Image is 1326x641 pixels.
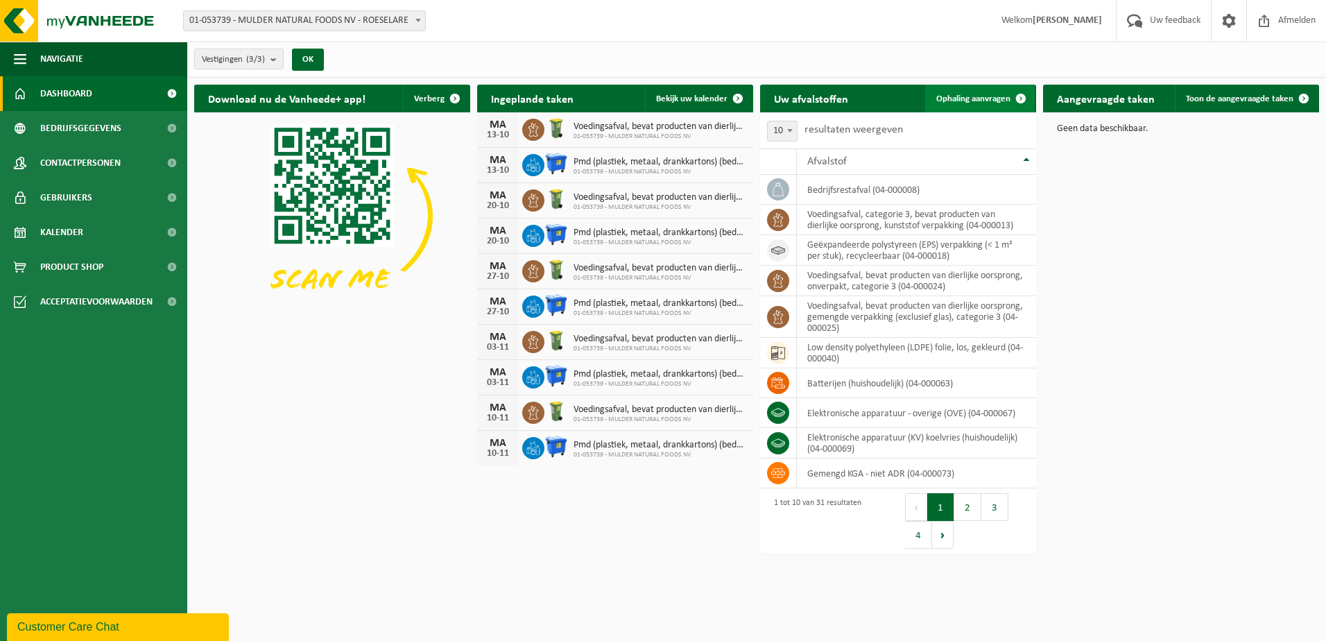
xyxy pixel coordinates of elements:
[574,345,746,353] span: 01-053739 - MULDER NATURAL FOODS NV
[797,175,1036,205] td: bedrijfsrestafval (04-000008)
[40,76,92,111] span: Dashboard
[797,368,1036,398] td: batterijen (huishoudelijk) (04-000063)
[40,250,103,284] span: Product Shop
[905,521,932,549] button: 4
[954,493,981,521] button: 2
[40,284,153,319] span: Acceptatievoorwaarden
[194,112,470,320] img: Download de VHEPlus App
[797,428,1036,459] td: elektronische apparatuur (KV) koelvries (huishoudelijk) (04-000069)
[484,449,512,459] div: 10-11
[936,94,1010,103] span: Ophaling aanvragen
[183,10,426,31] span: 01-053739 - MULDER NATURAL FOODS NV - ROESELARE
[797,398,1036,428] td: elektronische apparatuur - overige (OVE) (04-000067)
[246,55,265,64] count: (3/3)
[202,49,265,70] span: Vestigingen
[767,492,861,550] div: 1 tot 10 van 31 resultaten
[484,307,512,317] div: 27-10
[484,402,512,413] div: MA
[544,117,568,140] img: WB-0140-HPE-GN-50
[484,261,512,272] div: MA
[574,228,746,239] span: Pmd (plastiek, metaal, drankkartons) (bedrijven)
[40,146,121,180] span: Contactpersonen
[403,85,469,112] button: Verberg
[292,49,324,71] button: OK
[544,223,568,246] img: WB-1100-HPE-BE-01
[574,263,746,274] span: Voedingsafval, bevat producten van dierlijke oorsprong, onverpakt, categorie 3
[1186,94,1293,103] span: Toon de aangevraagde taken
[484,119,512,130] div: MA
[574,168,746,176] span: 01-053739 - MULDER NATURAL FOODS NV
[574,334,746,345] span: Voedingsafval, bevat producten van dierlijke oorsprong, onverpakt, categorie 3
[905,493,927,521] button: Previous
[7,610,232,641] iframe: chat widget
[544,187,568,211] img: WB-0140-HPE-GN-50
[574,369,746,380] span: Pmd (plastiek, metaal, drankkartons) (bedrijven)
[797,235,1036,266] td: geëxpandeerde polystyreen (EPS) verpakking (< 1 m² per stuk), recycleerbaar (04-000018)
[484,272,512,282] div: 27-10
[574,133,746,141] span: 01-053739 - MULDER NATURAL FOODS NV
[484,201,512,211] div: 20-10
[484,237,512,246] div: 20-10
[544,364,568,388] img: WB-1100-HPE-BE-01
[484,190,512,201] div: MA
[40,111,121,146] span: Bedrijfsgegevens
[484,343,512,352] div: 03-11
[574,440,746,451] span: Pmd (plastiek, metaal, drankkartons) (bedrijven)
[1057,124,1305,134] p: Geen data beschikbaar.
[484,130,512,140] div: 13-10
[804,124,903,135] label: resultaten weergeven
[544,258,568,282] img: WB-0140-HPE-GN-50
[194,85,379,112] h2: Download nu de Vanheede+ app!
[40,215,83,250] span: Kalender
[544,329,568,352] img: WB-0140-HPE-GN-50
[797,459,1036,488] td: gemengd KGA - niet ADR (04-000073)
[574,404,746,416] span: Voedingsafval, bevat producten van dierlijke oorsprong, onverpakt, categorie 3
[797,296,1036,338] td: voedingsafval, bevat producten van dierlijke oorsprong, gemengde verpakking (exclusief glas), cat...
[484,378,512,388] div: 03-11
[1043,85,1169,112] h2: Aangevraagde taken
[1175,85,1318,112] a: Toon de aangevraagde taken
[797,266,1036,296] td: voedingsafval, bevat producten van dierlijke oorsprong, onverpakt, categorie 3 (04-000024)
[574,451,746,459] span: 01-053739 - MULDER NATURAL FOODS NV
[484,438,512,449] div: MA
[184,11,425,31] span: 01-053739 - MULDER NATURAL FOODS NV - ROESELARE
[574,309,746,318] span: 01-053739 - MULDER NATURAL FOODS NV
[484,166,512,176] div: 13-10
[807,156,847,167] span: Afvalstof
[194,49,284,69] button: Vestigingen(3/3)
[925,85,1035,112] a: Ophaling aanvragen
[574,157,746,168] span: Pmd (plastiek, metaal, drankkartons) (bedrijven)
[544,152,568,176] img: WB-1100-HPE-BE-01
[927,493,954,521] button: 1
[40,42,83,76] span: Navigatie
[645,85,752,112] a: Bekijk uw kalender
[544,435,568,459] img: WB-1100-HPE-BE-01
[414,94,445,103] span: Verberg
[574,239,746,247] span: 01-053739 - MULDER NATURAL FOODS NV
[574,298,746,309] span: Pmd (plastiek, metaal, drankkartons) (bedrijven)
[484,296,512,307] div: MA
[760,85,862,112] h2: Uw afvalstoffen
[767,121,798,142] span: 10
[484,332,512,343] div: MA
[544,400,568,423] img: WB-0140-HPE-GN-50
[797,338,1036,368] td: low density polyethyleen (LDPE) folie, los, gekleurd (04-000040)
[656,94,727,103] span: Bekijk uw kalender
[1033,15,1102,26] strong: [PERSON_NAME]
[574,274,746,282] span: 01-053739 - MULDER NATURAL FOODS NV
[484,155,512,166] div: MA
[932,521,954,549] button: Next
[484,225,512,237] div: MA
[574,416,746,424] span: 01-053739 - MULDER NATURAL FOODS NV
[544,293,568,317] img: WB-1100-HPE-BE-01
[797,205,1036,235] td: voedingsafval, categorie 3, bevat producten van dierlijke oorsprong, kunststof verpakking (04-000...
[484,367,512,378] div: MA
[768,121,797,141] span: 10
[574,203,746,212] span: 01-053739 - MULDER NATURAL FOODS NV
[574,380,746,388] span: 01-053739 - MULDER NATURAL FOODS NV
[981,493,1008,521] button: 3
[484,413,512,423] div: 10-11
[574,192,746,203] span: Voedingsafval, bevat producten van dierlijke oorsprong, onverpakt, categorie 3
[574,121,746,133] span: Voedingsafval, bevat producten van dierlijke oorsprong, onverpakt, categorie 3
